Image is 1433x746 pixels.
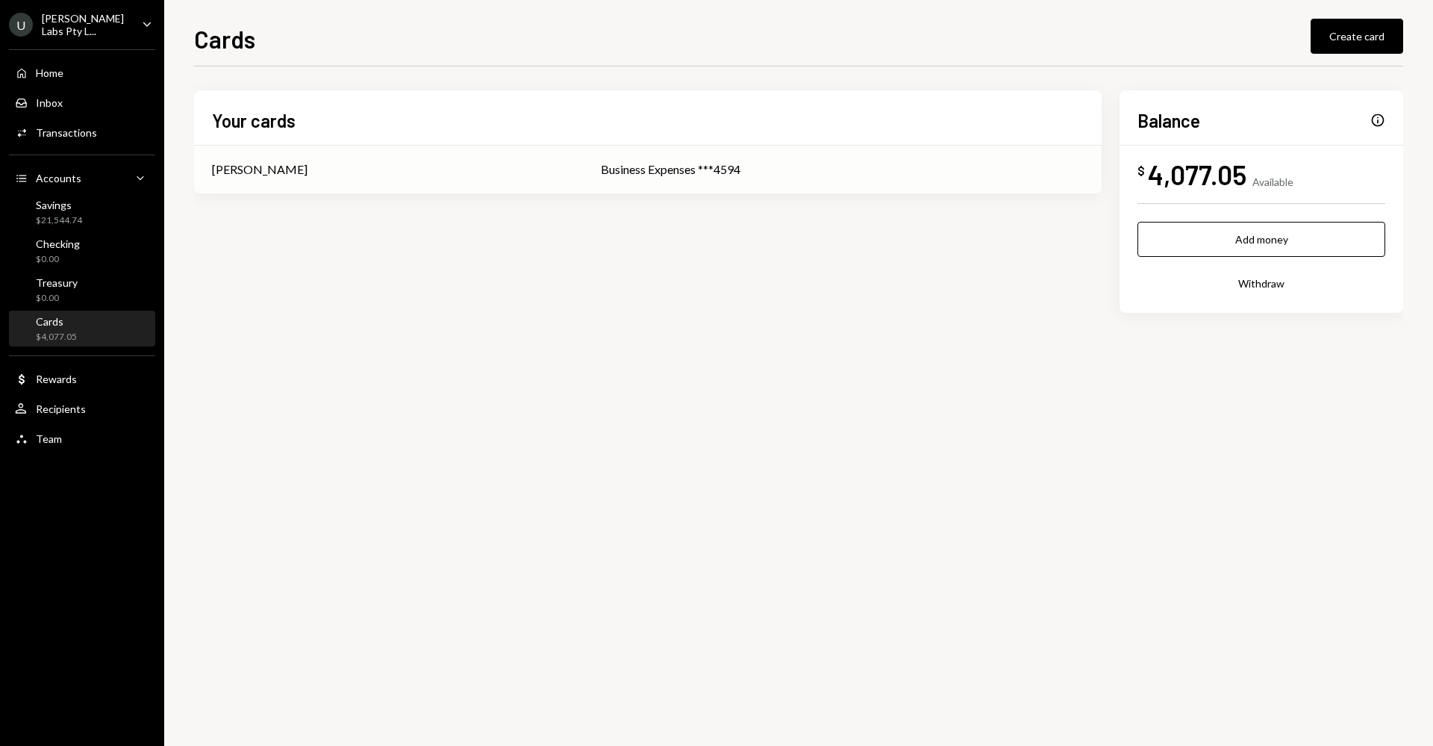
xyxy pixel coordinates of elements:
a: Recipients [9,395,155,422]
div: Cards [36,315,77,328]
div: 4,077.05 [1148,158,1246,191]
div: Recipients [36,402,86,415]
a: Treasury$0.00 [9,272,155,308]
div: Accounts [36,172,81,184]
div: Business Expenses ***4594 [601,161,1084,178]
button: Add money [1137,222,1385,257]
div: [PERSON_NAME] [212,161,307,178]
div: Checking [36,237,80,250]
div: Savings [36,199,82,211]
button: Withdraw [1137,266,1385,301]
div: Team [36,432,62,445]
a: Inbox [9,89,155,116]
a: Transactions [9,119,155,146]
div: $0.00 [36,253,80,266]
div: $21,544.74 [36,214,82,227]
a: Savings$21,544.74 [9,194,155,230]
div: $4,077.05 [36,331,77,344]
div: Treasury [36,276,78,289]
div: [PERSON_NAME] Labs Pty L... [42,12,130,37]
h2: Balance [1137,108,1200,133]
div: Home [36,66,63,79]
div: $0.00 [36,292,78,305]
a: Checking$0.00 [9,233,155,269]
div: $ [1137,164,1145,178]
div: Inbox [36,96,63,109]
h2: Your cards [212,108,296,133]
a: Rewards [9,365,155,392]
div: Available [1252,175,1293,188]
div: Rewards [36,373,77,385]
a: Accounts [9,164,155,191]
div: Transactions [36,126,97,139]
div: U [9,13,33,37]
a: Cards$4,077.05 [9,311,155,346]
a: Home [9,59,155,86]
a: Team [9,425,155,452]
button: Create card [1311,19,1403,54]
h1: Cards [194,24,255,54]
